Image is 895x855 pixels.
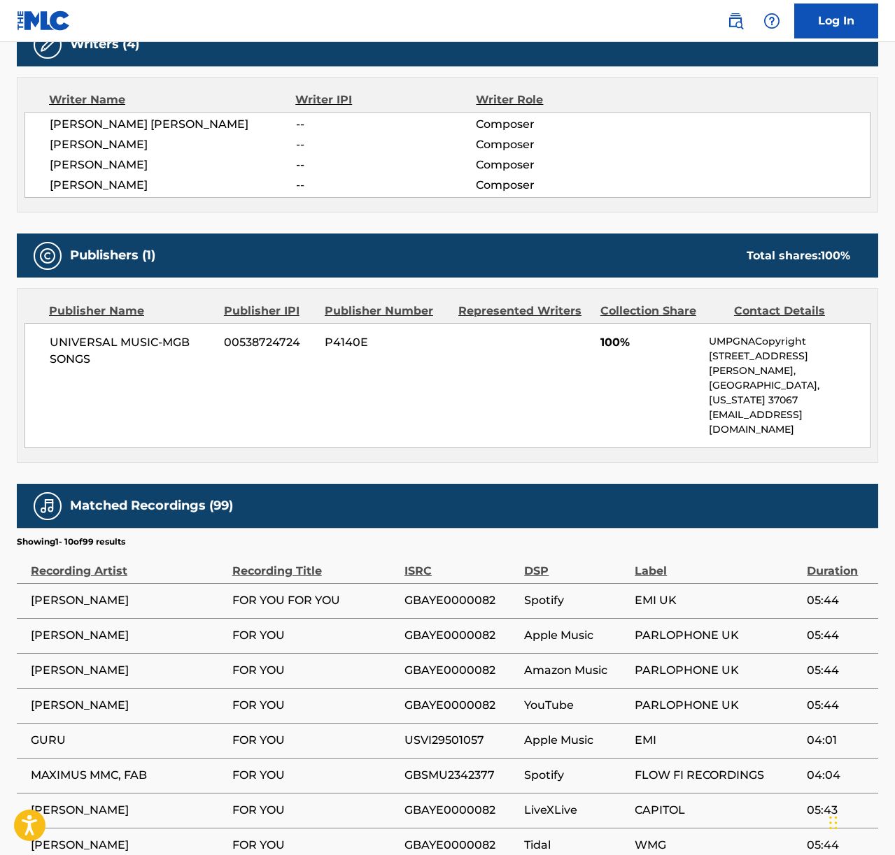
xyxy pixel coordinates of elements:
[807,548,871,580] div: Duration
[734,303,857,319] div: Contact Details
[524,767,628,784] span: Spotify
[709,408,870,437] p: [EMAIL_ADDRESS][DOMAIN_NAME]
[31,548,225,580] div: Recording Artist
[232,802,397,819] span: FOR YOU
[524,732,628,749] span: Apple Music
[404,837,517,854] span: GBAYE0000082
[758,7,786,35] div: Help
[635,802,800,819] span: CAPITOL
[524,662,628,679] span: Amazon Music
[50,136,296,153] span: [PERSON_NAME]
[404,627,517,644] span: GBAYE0000082
[325,303,448,319] div: Publisher Number
[31,662,225,679] span: [PERSON_NAME]
[31,697,225,714] span: [PERSON_NAME]
[635,592,800,609] span: EMI UK
[50,157,296,173] span: [PERSON_NAME]
[50,177,296,194] span: [PERSON_NAME]
[39,247,56,264] img: Publishers
[49,92,295,108] div: Writer Name
[709,378,870,408] p: [GEOGRAPHIC_DATA], [US_STATE] 37067
[232,837,397,854] span: FOR YOU
[829,802,838,844] div: Drag
[763,13,780,29] img: help
[524,592,628,609] span: Spotify
[825,788,895,855] iframe: Chat Widget
[31,732,225,749] span: GURU
[635,732,800,749] span: EMI
[296,136,477,153] span: --
[807,732,871,749] span: 04:01
[404,697,517,714] span: GBAYE0000082
[635,662,800,679] span: PARLOPHONE UK
[50,334,213,368] span: UNIVERSAL MUSIC-MGB SONGS
[296,116,477,133] span: --
[476,92,640,108] div: Writer Role
[404,732,517,749] span: USVI29501057
[70,247,155,264] h5: Publishers (1)
[232,627,397,644] span: FOR YOU
[31,837,225,854] span: [PERSON_NAME]
[232,732,397,749] span: FOR YOU
[807,767,871,784] span: 04:04
[458,303,590,319] div: Represented Writers
[31,802,225,819] span: [PERSON_NAME]
[39,36,56,53] img: Writers
[476,136,640,153] span: Composer
[39,498,56,515] img: Matched Recordings
[635,627,800,644] span: PARLOPHONE UK
[709,334,870,349] p: UMPGNACopyright
[635,837,800,854] span: WMG
[232,697,397,714] span: FOR YOU
[635,767,800,784] span: FLOW FI RECORDINGS
[224,334,314,351] span: 00538724724
[70,498,233,514] h5: Matched Recordings (99)
[50,116,296,133] span: [PERSON_NAME] [PERSON_NAME]
[721,7,749,35] a: Public Search
[524,548,628,580] div: DSP
[296,177,477,194] span: --
[600,303,724,319] div: Collection Share
[31,592,225,609] span: [PERSON_NAME]
[404,767,517,784] span: GBSMU2342377
[600,334,699,351] span: 100%
[296,157,477,173] span: --
[17,536,125,548] p: Showing 1 - 10 of 99 results
[325,334,448,351] span: P4140E
[807,662,871,679] span: 05:44
[807,802,871,819] span: 05:43
[524,627,628,644] span: Apple Music
[232,548,397,580] div: Recording Title
[727,13,744,29] img: search
[807,837,871,854] span: 05:44
[524,697,628,714] span: YouTube
[17,10,71,31] img: MLC Logo
[232,662,397,679] span: FOR YOU
[232,592,397,609] span: FOR YOU FOR YOU
[807,627,871,644] span: 05:44
[232,767,397,784] span: FOR YOU
[821,249,850,262] span: 100 %
[404,662,517,679] span: GBAYE0000082
[70,36,139,52] h5: Writers (4)
[709,349,870,378] p: [STREET_ADDRESS][PERSON_NAME],
[524,802,628,819] span: LiveXLive
[404,548,517,580] div: ISRC
[807,697,871,714] span: 05:44
[295,92,476,108] div: Writer IPI
[635,548,800,580] div: Label
[31,627,225,644] span: [PERSON_NAME]
[31,767,225,784] span: MAXIMUS MMC, FAB
[49,303,213,319] div: Publisher Name
[404,592,517,609] span: GBAYE0000082
[476,177,640,194] span: Composer
[635,697,800,714] span: PARLOPHONE UK
[404,802,517,819] span: GBAYE0000082
[794,3,878,38] a: Log In
[476,157,640,173] span: Composer
[807,592,871,609] span: 05:44
[747,247,850,264] div: Total shares:
[524,837,628,854] span: Tidal
[224,303,314,319] div: Publisher IPI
